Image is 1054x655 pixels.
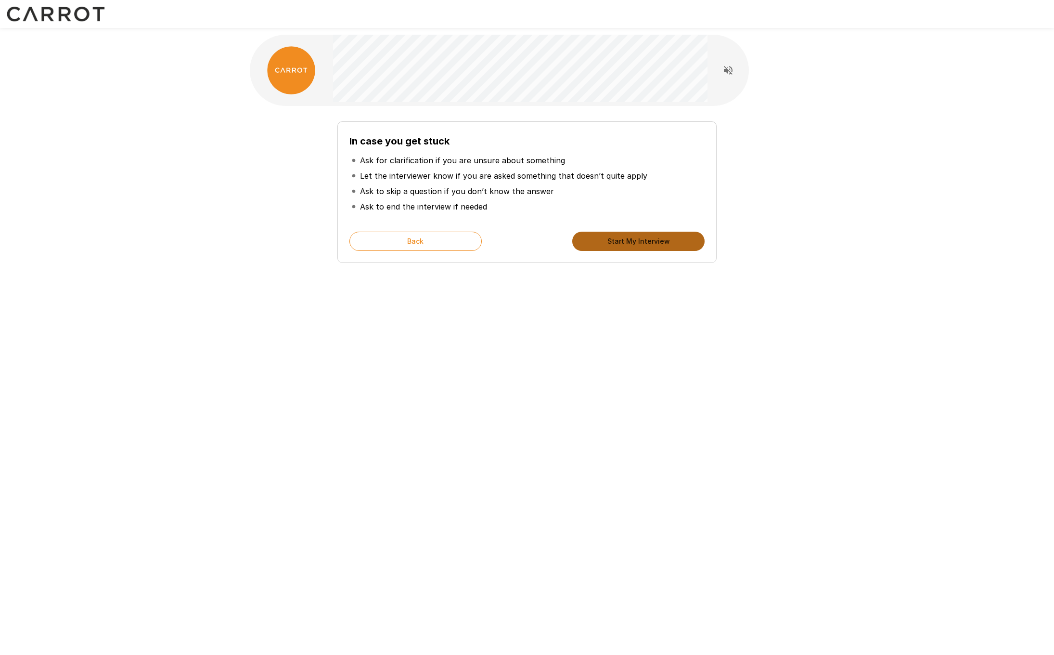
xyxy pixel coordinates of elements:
[360,155,565,166] p: Ask for clarification if you are unsure about something
[360,170,647,182] p: Let the interviewer know if you are asked something that doesn’t quite apply
[719,61,738,80] button: Read questions aloud
[360,201,487,212] p: Ask to end the interview if needed
[349,232,482,251] button: Back
[349,135,450,147] b: In case you get stuck
[267,46,315,94] img: carrot_logo.png
[360,185,554,197] p: Ask to skip a question if you don’t know the answer
[572,232,705,251] button: Start My Interview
